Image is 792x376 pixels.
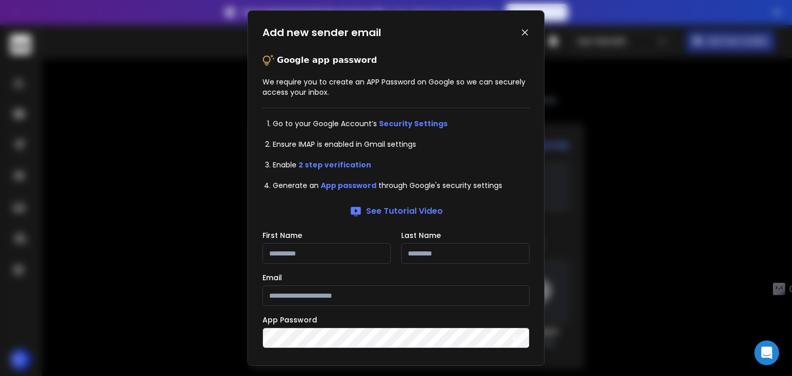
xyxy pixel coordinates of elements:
label: App Password [262,316,317,323]
li: Ensure IMAP is enabled in Gmail settings [273,139,530,149]
li: Generate an through Google's security settings [273,180,530,191]
h1: Add new sender email [262,25,381,40]
a: Security Settings [379,118,448,129]
a: App password [321,180,376,191]
img: tips [262,54,275,66]
a: See Tutorial Video [350,205,443,217]
label: Last Name [401,232,441,239]
a: 2 step verification [299,160,371,170]
p: Google app password [277,54,377,66]
label: First Name [262,232,302,239]
div: Open Intercom Messenger [754,340,779,365]
label: Email [262,274,282,281]
p: We require you to create an APP Password on Google so we can securely access your inbox. [262,77,530,97]
li: Enable [273,160,530,170]
li: Go to your Google Account’s [273,118,530,129]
